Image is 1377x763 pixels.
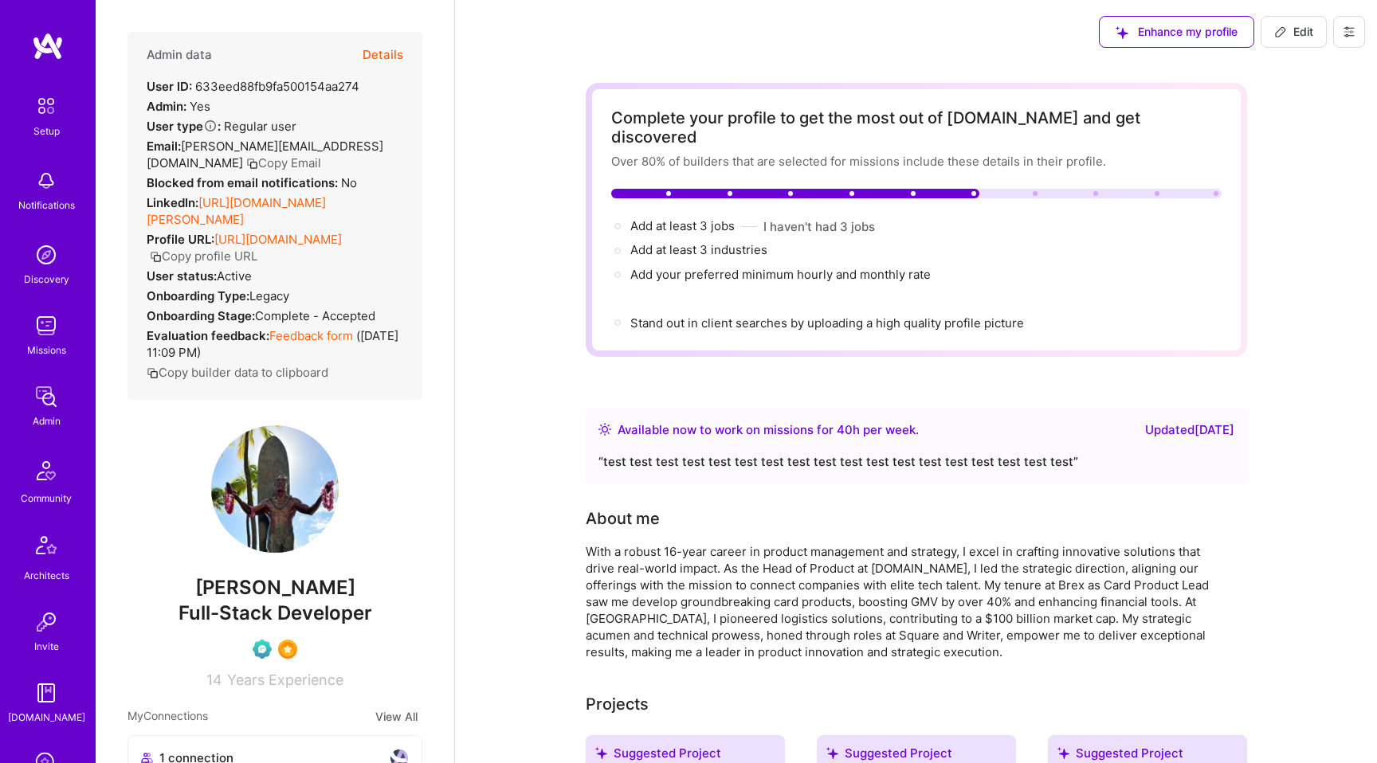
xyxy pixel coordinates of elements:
[147,308,255,323] strong: Onboarding Stage:
[630,315,1024,331] div: Stand out in client searches by uploading a high quality profile picture
[586,543,1223,660] div: With a robust 16-year career in product management and strategy, I excel in crafting innovative s...
[147,195,326,227] a: [URL][DOMAIN_NAME][PERSON_NAME]
[18,197,75,213] div: Notifications
[630,267,931,282] span: Add your preferred minimum hourly and monthly rate
[147,119,221,134] strong: User type :
[595,747,607,759] i: icon SuggestedTeams
[147,78,359,95] div: 633eed88fb9fa500154aa274
[147,139,181,154] strong: Email:
[269,328,353,343] a: Feedback form
[30,606,62,638] img: Invite
[147,98,210,115] div: Yes
[586,692,649,716] div: Projects
[598,452,1234,471] div: “ test test test test test test test test test test test test test test test test test test ”
[30,310,62,342] img: teamwork
[363,32,403,78] button: Details
[227,671,343,688] span: Years Experience
[246,158,258,170] i: icon Copy
[371,707,422,726] button: View All
[150,251,162,263] i: icon Copy
[178,601,372,624] span: Full-Stack Developer
[147,79,192,94] strong: User ID:
[147,195,198,210] strong: LinkedIn:
[147,175,341,190] strong: Blocked from email notifications:
[27,529,65,567] img: Architects
[147,174,357,191] div: No
[147,367,159,379] i: icon Copy
[630,218,735,233] span: Add at least 3 jobs
[598,423,611,436] img: Availability
[253,640,272,659] img: Evaluation Call Pending
[24,567,69,584] div: Architects
[763,218,875,235] button: I haven't had 3 jobs
[618,421,919,440] div: Available now to work on missions for h per week .
[33,123,60,139] div: Setup
[249,288,289,303] span: legacy
[203,119,218,133] i: Help
[1057,747,1069,759] i: icon SuggestedTeams
[147,328,269,343] strong: Evaluation feedback:
[611,153,1222,170] div: Over 80% of builders that are selected for missions include these details in their profile.
[30,381,62,413] img: admin teamwork
[1116,24,1238,40] span: Enhance my profile
[217,268,252,284] span: Active
[30,677,62,709] img: guide book
[147,232,214,247] strong: Profile URL:
[1099,16,1254,48] button: Enhance my profile
[1274,24,1313,40] span: Edit
[837,422,853,437] span: 40
[147,268,217,284] strong: User status:
[278,640,297,659] img: SelectionTeam
[1116,26,1128,39] i: icon SuggestedTeams
[147,99,186,114] strong: Admin:
[127,576,422,600] span: [PERSON_NAME]
[27,452,65,490] img: Community
[246,155,321,171] button: Copy Email
[34,638,59,655] div: Invite
[150,248,257,264] button: Copy profile URL
[33,413,61,429] div: Admin
[30,165,62,197] img: bell
[147,48,212,62] h4: Admin data
[211,425,339,553] img: User Avatar
[206,671,222,688] span: 14
[127,707,208,726] span: My Connections
[1261,16,1327,48] button: Edit
[24,271,69,288] div: Discovery
[27,342,66,358] div: Missions
[147,288,249,303] strong: Onboarding Type:
[147,364,328,381] button: Copy builder data to clipboard
[30,239,62,271] img: discovery
[32,32,64,61] img: logo
[147,139,383,170] span: [PERSON_NAME][EMAIL_ADDRESS][DOMAIN_NAME]
[21,490,72,507] div: Community
[8,709,85,726] div: [DOMAIN_NAME]
[29,89,63,123] img: setup
[1145,421,1234,440] div: Updated [DATE]
[147,327,403,361] div: ( [DATE] 11:09 PM )
[214,232,342,247] a: [URL][DOMAIN_NAME]
[255,308,375,323] span: Complete - Accepted
[147,118,296,135] div: Regular user
[826,747,838,759] i: icon SuggestedTeams
[630,242,767,257] span: Add at least 3 industries
[611,108,1222,147] div: Complete your profile to get the most out of [DOMAIN_NAME] and get discovered
[586,507,660,530] div: About me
